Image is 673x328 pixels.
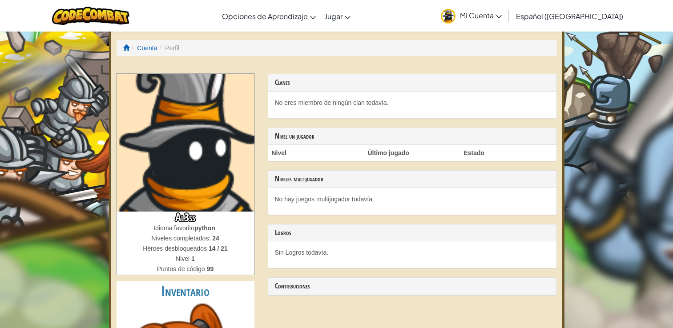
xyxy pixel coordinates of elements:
span: Español ([GEOGRAPHIC_DATA]) [516,12,623,21]
h3: Contribuciones [275,282,550,290]
h3: Nivel un jugador [275,132,550,140]
h2: Inventario [117,281,254,301]
img: CodeCombat logo [52,7,130,25]
th: Nivel [268,145,364,161]
p: No eres miembro de ningún clan todavía. [275,98,550,107]
a: Jugar [320,4,355,28]
strong: 24 [212,235,219,242]
a: Cuenta [137,44,157,52]
span: Mi Cuenta [460,11,502,20]
img: avatar [441,9,455,24]
strong: 1 [191,255,195,262]
strong: 99 [207,265,214,272]
li: Perfil [157,44,179,52]
strong: 14 / 21 [209,245,228,252]
p: Sin Logros todavía. [275,248,550,257]
h3: Clanes [275,79,550,87]
a: Opciones de Aprendizaje [218,4,320,28]
a: Mi Cuenta [436,2,506,30]
span: Puntos de código [157,265,207,272]
span: Jugar [325,12,343,21]
h3: Al3ss [117,212,254,224]
h3: Logros [275,229,550,237]
span: Héroes desbloqueados [143,245,209,252]
span: Idioma favorito [153,224,194,232]
h3: Niveles multijugador [275,175,550,183]
span: Nivel [176,255,191,262]
a: Español ([GEOGRAPHIC_DATA]) [512,4,628,28]
span: Opciones de Aprendizaje [222,12,308,21]
span: . [215,224,217,232]
p: No hay juegos multijugador todavía. [275,195,550,204]
strong: python [194,224,215,232]
th: Estado [460,145,556,161]
th: Último jugado [364,145,460,161]
span: Niveles completados: [151,235,212,242]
